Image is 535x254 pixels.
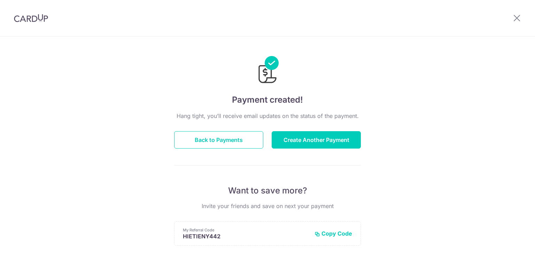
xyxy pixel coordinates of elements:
img: CardUp [14,14,48,22]
p: My Referral Code [183,227,309,233]
p: Hang tight, you’ll receive email updates on the status of the payment. [174,112,361,120]
button: Create Another Payment [272,131,361,149]
h4: Payment created! [174,94,361,106]
p: Want to save more? [174,185,361,196]
p: HIETIENY442 [183,233,309,240]
button: Copy Code [315,230,352,237]
iframe: 打开一个小组件，您可以在其中找到更多信息 [492,233,528,251]
button: Back to Payments [174,131,263,149]
img: Payments [256,56,279,85]
p: Invite your friends and save on next your payment [174,202,361,210]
